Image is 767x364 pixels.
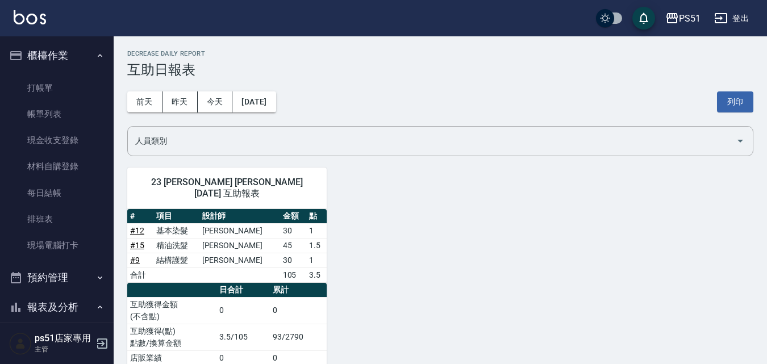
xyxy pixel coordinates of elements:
[141,177,313,199] span: 23 [PERSON_NAME] [PERSON_NAME] [DATE] 互助報表
[14,10,46,24] img: Logo
[216,283,270,298] th: 日合計
[199,253,280,267] td: [PERSON_NAME]
[5,292,109,322] button: 報表及分析
[153,238,199,253] td: 精油洗髮
[5,180,109,206] a: 每日結帳
[280,267,306,282] td: 105
[153,223,199,238] td: 基本染髮
[127,324,216,350] td: 互助獲得(點) 點數/換算金額
[306,267,327,282] td: 3.5
[306,209,327,224] th: 點
[35,333,93,344] h5: ps51店家專用
[270,324,327,350] td: 93/2790
[127,50,753,57] h2: Decrease Daily Report
[5,206,109,232] a: 排班表
[198,91,233,112] button: 今天
[127,209,327,283] table: a dense table
[5,41,109,70] button: 櫃檯作業
[717,91,753,112] button: 列印
[270,297,327,324] td: 0
[199,238,280,253] td: [PERSON_NAME]
[679,11,701,26] div: PS51
[5,232,109,258] a: 現場電腦打卡
[306,238,327,253] td: 1.5
[127,62,753,78] h3: 互助日報表
[5,127,109,153] a: 現金收支登錄
[132,131,731,151] input: 人員名稱
[153,209,199,224] th: 項目
[306,223,327,238] td: 1
[199,223,280,238] td: [PERSON_NAME]
[5,153,109,179] a: 材料自購登錄
[35,344,93,354] p: 主管
[127,297,216,324] td: 互助獲得金額 (不含點)
[216,324,270,350] td: 3.5/105
[216,297,270,324] td: 0
[232,91,276,112] button: [DATE]
[710,8,753,29] button: 登出
[153,253,199,267] td: 結構護髮
[280,223,306,238] td: 30
[632,7,655,30] button: save
[661,7,705,30] button: PS51
[199,209,280,224] th: 設計師
[162,91,198,112] button: 昨天
[280,253,306,267] td: 30
[130,226,144,235] a: #12
[306,253,327,267] td: 1
[9,332,32,355] img: Person
[5,263,109,292] button: 預約管理
[5,101,109,127] a: 帳單列表
[127,209,153,224] th: #
[5,75,109,101] a: 打帳單
[127,267,153,282] td: 合計
[280,209,306,224] th: 金額
[270,283,327,298] th: 累計
[280,238,306,253] td: 45
[731,132,749,150] button: Open
[130,241,144,250] a: #15
[130,256,140,265] a: #9
[127,91,162,112] button: 前天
